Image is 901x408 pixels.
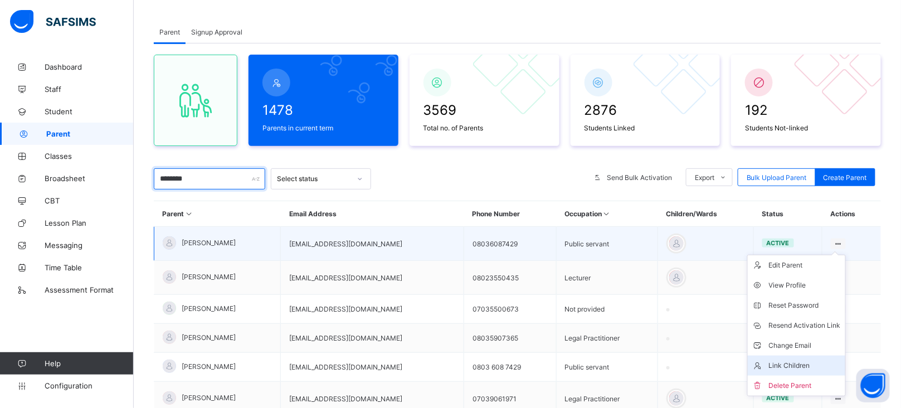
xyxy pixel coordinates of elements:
[464,295,557,324] td: 07035500673
[556,227,658,261] td: Public servant
[45,196,134,205] span: CBT
[822,201,881,227] th: Actions
[45,359,133,368] span: Help
[464,353,557,382] td: 0803 608 7429
[607,173,672,182] span: Send Bulk Activation
[769,360,841,371] div: Link Children
[767,239,790,247] span: active
[556,353,658,382] td: Public servant
[695,173,714,182] span: Export
[602,210,611,218] i: Sort in Ascending Order
[856,369,890,402] button: Open asap
[45,152,134,161] span: Classes
[769,320,841,331] div: Resend Activation Link
[464,324,557,353] td: 08035907365
[747,173,807,182] span: Bulk Upload Parent
[184,210,194,218] i: Sort in Ascending Order
[464,201,557,227] th: Phone Number
[262,102,384,118] span: 1478
[769,260,841,271] div: Edit Parent
[281,353,464,382] td: [EMAIL_ADDRESS][DOMAIN_NAME]
[423,124,546,132] span: Total no. of Parents
[281,324,464,353] td: [EMAIL_ADDRESS][DOMAIN_NAME]
[45,241,134,250] span: Messaging
[191,28,242,36] span: Signup Approval
[556,324,658,353] td: Legal Practitioner
[46,129,134,138] span: Parent
[585,124,707,132] span: Students Linked
[769,340,841,351] div: Change Email
[281,227,464,261] td: [EMAIL_ADDRESS][DOMAIN_NAME]
[745,102,867,118] span: 192
[556,295,658,324] td: Not provided
[769,380,841,391] div: Delete Parent
[556,201,658,227] th: Occupation
[159,28,180,36] span: Parent
[556,261,658,295] td: Lecturer
[281,201,464,227] th: Email Address
[45,85,134,94] span: Staff
[753,201,822,227] th: Status
[423,102,546,118] span: 3569
[281,261,464,295] td: [EMAIL_ADDRESS][DOMAIN_NAME]
[182,394,236,402] span: [PERSON_NAME]
[45,381,133,390] span: Configuration
[154,201,281,227] th: Parent
[277,175,350,183] div: Select status
[45,107,134,116] span: Student
[182,273,236,281] span: [PERSON_NAME]
[464,227,557,261] td: 08036087429
[182,304,236,313] span: [PERSON_NAME]
[262,124,384,132] span: Parents in current term
[745,124,867,132] span: Students Not-linked
[182,333,236,342] span: [PERSON_NAME]
[45,263,134,272] span: Time Table
[585,102,707,118] span: 2876
[769,280,841,291] div: View Profile
[769,300,841,311] div: Reset Password
[182,239,236,247] span: [PERSON_NAME]
[281,295,464,324] td: [EMAIL_ADDRESS][DOMAIN_NAME]
[824,173,867,182] span: Create Parent
[464,261,557,295] td: 08023550435
[45,62,134,71] span: Dashboard
[10,10,96,33] img: safsims
[45,174,134,183] span: Broadsheet
[658,201,753,227] th: Children/Wards
[45,218,134,227] span: Lesson Plan
[767,394,790,402] span: active
[182,362,236,371] span: [PERSON_NAME]
[45,285,134,294] span: Assessment Format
